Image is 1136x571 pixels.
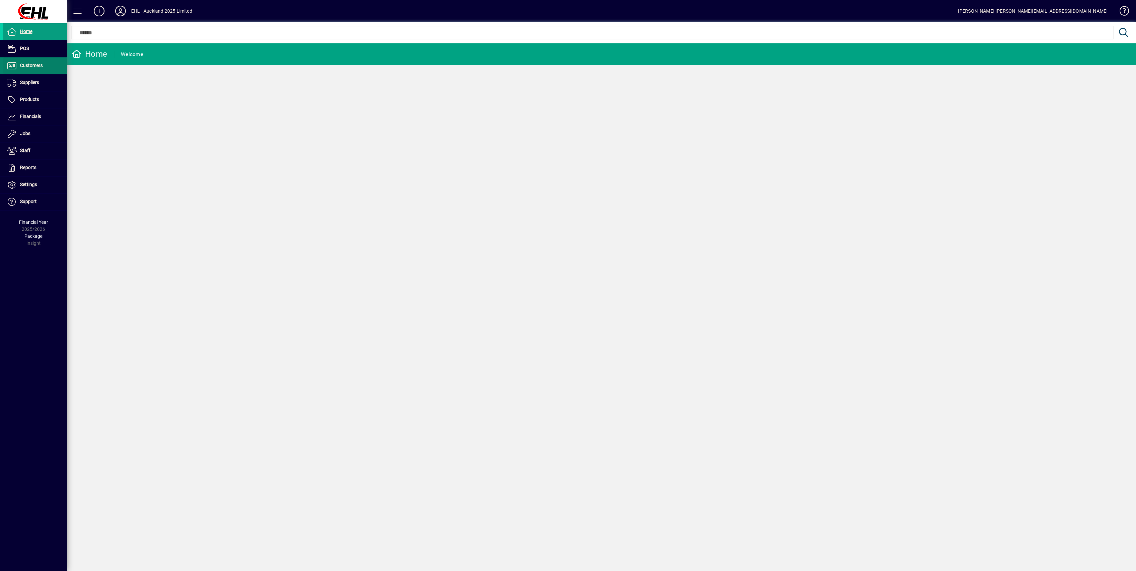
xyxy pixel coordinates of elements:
[20,131,30,136] span: Jobs
[20,148,30,153] span: Staff
[958,6,1108,16] div: [PERSON_NAME] [PERSON_NAME][EMAIL_ADDRESS][DOMAIN_NAME]
[3,57,67,74] a: Customers
[131,6,192,16] div: EHL - Auckland 2025 Limited
[72,49,107,59] div: Home
[121,49,143,60] div: Welcome
[20,80,39,85] span: Suppliers
[1114,1,1128,23] a: Knowledge Base
[3,193,67,210] a: Support
[3,142,67,159] a: Staff
[19,219,48,225] span: Financial Year
[20,199,37,204] span: Support
[3,74,67,91] a: Suppliers
[20,29,32,34] span: Home
[110,5,131,17] button: Profile
[3,91,67,108] a: Products
[3,40,67,57] a: POS
[3,108,67,125] a: Financials
[20,63,43,68] span: Customers
[24,233,42,239] span: Package
[3,176,67,193] a: Settings
[20,46,29,51] span: POS
[20,165,36,170] span: Reports
[20,114,41,119] span: Financials
[20,97,39,102] span: Products
[20,182,37,187] span: Settings
[88,5,110,17] button: Add
[3,159,67,176] a: Reports
[3,125,67,142] a: Jobs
